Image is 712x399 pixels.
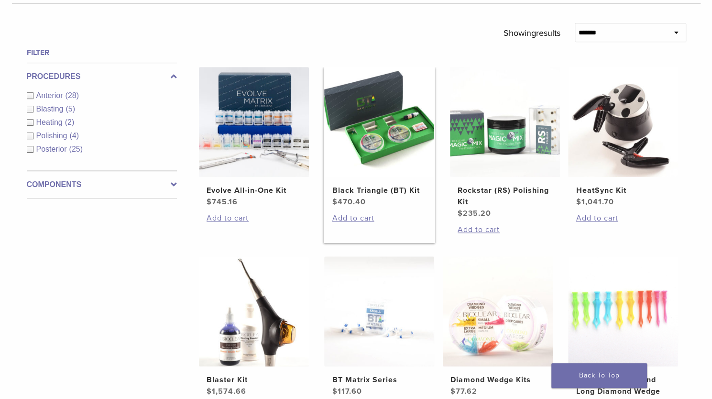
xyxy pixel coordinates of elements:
img: Diamond Wedge Kits [443,256,553,366]
h2: Black Triangle (BT) Kit [332,185,427,196]
img: Black Triangle (BT) Kit [324,67,434,177]
span: $ [207,197,212,207]
h2: Rockstar (RS) Polishing Kit [458,185,552,208]
bdi: 745.16 [207,197,238,207]
bdi: 1,041.70 [576,197,613,207]
h2: BT Matrix Series [332,374,427,386]
a: Diamond Wedge KitsDiamond Wedge Kits $77.62 [442,256,554,397]
h4: Filter [27,47,177,58]
span: Heating [36,118,65,126]
a: Black Triangle (BT) KitBlack Triangle (BT) Kit $470.40 [324,67,435,208]
span: Posterior [36,145,69,153]
bdi: 117.60 [332,387,361,396]
img: HeatSync Kit [568,67,678,177]
img: BT Matrix Series [324,256,434,366]
a: Add to cart: “HeatSync Kit” [576,212,670,224]
bdi: 1,574.66 [207,387,246,396]
span: (25) [69,145,83,153]
h2: HeatSync Kit [576,185,670,196]
a: BT Matrix SeriesBT Matrix Series $117.60 [324,256,435,397]
a: Back To Top [551,363,647,388]
a: Evolve All-in-One KitEvolve All-in-One Kit $745.16 [198,67,310,208]
img: Blaster Kit [199,256,309,366]
label: Components [27,179,177,190]
h2: Diamond Wedge Kits [450,374,545,386]
span: (5) [66,105,75,113]
span: $ [576,197,581,207]
span: (4) [69,132,79,140]
bdi: 77.62 [450,387,477,396]
span: $ [458,209,463,218]
span: Anterior [36,91,66,100]
span: (2) [65,118,75,126]
a: Rockstar (RS) Polishing KitRockstar (RS) Polishing Kit $235.20 [449,67,561,219]
span: Polishing [36,132,70,140]
img: Diamond Wedge and Long Diamond Wedge [568,256,678,366]
img: Rockstar (RS) Polishing Kit [450,67,560,177]
bdi: 235.20 [458,209,491,218]
a: HeatSync KitHeatSync Kit $1,041.70 [568,67,679,208]
span: $ [450,387,456,396]
bdi: 470.40 [332,197,365,207]
span: $ [207,387,212,396]
span: Blasting [36,105,66,113]
a: Add to cart: “Evolve All-in-One Kit” [207,212,301,224]
span: $ [332,387,337,396]
span: $ [332,197,337,207]
a: Blaster KitBlaster Kit $1,574.66 [198,256,310,397]
label: Procedures [27,71,177,82]
img: Evolve All-in-One Kit [199,67,309,177]
span: (28) [66,91,79,100]
h2: Evolve All-in-One Kit [207,185,301,196]
h2: Blaster Kit [207,374,301,386]
p: Showing results [504,23,560,43]
a: Add to cart: “Rockstar (RS) Polishing Kit” [458,224,552,235]
a: Add to cart: “Black Triangle (BT) Kit” [332,212,427,224]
